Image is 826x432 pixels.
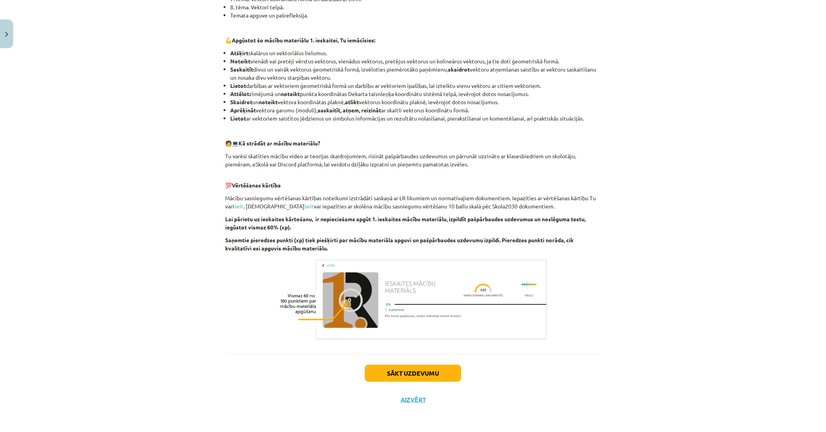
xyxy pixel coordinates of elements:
b: noteikt [281,90,300,97]
b: atlikt [345,98,359,105]
b: Noteikt [230,58,250,65]
li: Temata apguve un pašrefleksija. [230,11,601,19]
b: Lietot [230,82,246,89]
b: Aprēķināt [230,107,256,114]
li: darbības ar vektoriem ģeometriskā formā un darbību ar vektoriem īpašības, lai izteiktu vienu vekt... [230,82,601,90]
li: ar vektoriem saistītos jēdzienus un simbolus informācijas un rezultātu nolasīšanai, pierakstīšana... [230,114,601,122]
li: vienādi vai pretēji vērstus vektorus, vienādus vektorus, pretējus vektorus un kolineārus vektorus... [230,57,601,65]
a: šeit [234,203,243,210]
button: Aizvērt [398,396,428,404]
p: Tu varēsi skatīties mācību video ar teorijas skaidrojumiem, risināt pašpārbaudes uzdevumus un pār... [225,152,601,168]
b: Skaidrot [230,98,252,105]
b: Saskaitīt [230,66,253,73]
strong: Saņemtie pieredzes punkti (xp) tiek piešķirti par mācību materiāla apguvi un pašpārbaudes uzdevum... [225,236,574,252]
li: vektora garumu (moduli), ar skaitli vektorus koordinātu formā. [230,106,601,114]
b: Attēlot [230,90,249,97]
li: un vektora koordinātas plaknē, vektorus koordinātu plaknē, ievērojot dotos nosacījumus. [230,98,601,106]
b: saskaitīt, atņem, reizināt [318,107,381,114]
b: Kā strādāt ar mācību materiālu? [238,140,320,147]
p: 💪 [225,36,601,44]
b: noteikt [259,98,278,105]
img: icon-close-lesson-0947bae3869378f0d4975bcd49f059093ad1ed9edebbc8119c70593378902aed.svg [5,32,8,37]
b: skaidrot [448,66,470,73]
b: Lietot [230,115,246,122]
button: Sākt uzdevumu [365,365,461,382]
p: 🧑 💻 [225,139,601,147]
strong: Lai pārietu uz ieskaites kārtošanu, ir nepieciešams apgūt 1. ieskaites mācību materiālu, izpildīt... [225,215,586,231]
li: divus un vairāk vektorus ģeometriskā formā, izvēloties piemērotāko paņēmienu, vektoru atņemšanas ... [230,65,601,82]
li: zīmējumā un punkta koordinātas Dekarta taisnleņķa koordinātu sistēmā telpā, ievērojot dotos nosac... [230,90,601,98]
a: šeit [304,203,314,210]
li: 8. tēma. Vektori telpā. [230,3,601,11]
b: Vērtēšanas kārtība [232,182,281,189]
p: 💯 [225,173,601,189]
b: Apgūstot šo mācību materiālu 1. ieskaitei, Tu iemācīsies: [232,37,375,44]
p: Mācību sasniegumu vērtēšanas kārtības noteikumi izstrādāti saskaņā ar LR likumiem un normatīvajie... [225,194,601,210]
b: Atšķirt [230,49,248,56]
li: skalārus un vektoriālus lielumus. [230,49,601,57]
